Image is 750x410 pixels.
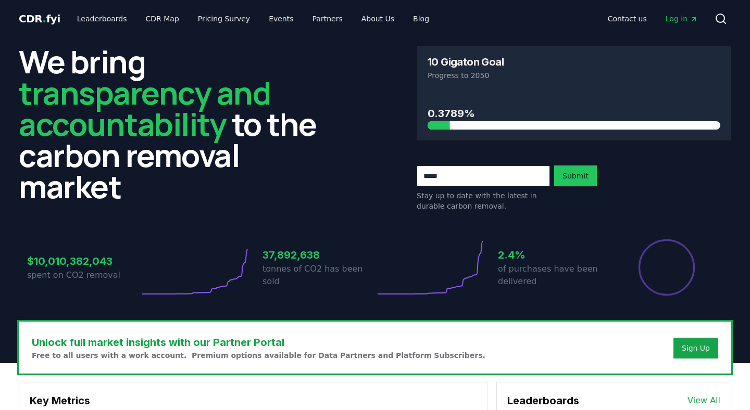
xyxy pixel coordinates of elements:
[428,70,720,81] p: Progress to 2050
[428,57,504,67] h3: 10 Gigaton Goal
[428,106,720,121] h3: 0.3789%
[19,11,60,26] a: CDR.fyi
[30,393,477,408] h3: Key Metrics
[19,46,333,202] h2: We bring to the carbon removal market
[27,253,140,269] h3: $10,010,382,043
[682,343,710,353] a: Sign Up
[32,350,485,361] p: Free to all users with a work account. Premium options available for Data Partners and Platform S...
[32,335,485,350] h3: Unlock full market insights with our Partner Portal
[507,393,579,408] h3: Leaderboards
[599,9,706,28] nav: Main
[262,247,375,263] h3: 37,892,638
[260,9,302,28] a: Events
[498,247,610,263] h3: 2.4%
[687,394,720,407] a: View All
[417,190,550,211] p: Stay up to date with the latest in durable carbon removal.
[637,238,696,297] div: Percentage of sales delivered
[27,269,140,281] p: spent on CO2 removal
[666,14,698,24] span: Log in
[19,12,60,25] span: CDR fyi
[69,9,438,28] nav: Main
[657,9,706,28] a: Log in
[262,263,375,288] p: tonnes of CO2 has been sold
[554,165,597,186] button: Submit
[137,9,187,28] a: CDR Map
[190,9,258,28] a: Pricing Survey
[19,71,270,145] span: transparency and accountability
[353,9,403,28] a: About Us
[304,9,351,28] a: Partners
[43,12,46,25] span: .
[599,9,655,28] a: Contact us
[405,9,438,28] a: Blog
[673,338,718,358] button: Sign Up
[498,263,610,288] p: of purchases have been delivered
[69,9,135,28] a: Leaderboards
